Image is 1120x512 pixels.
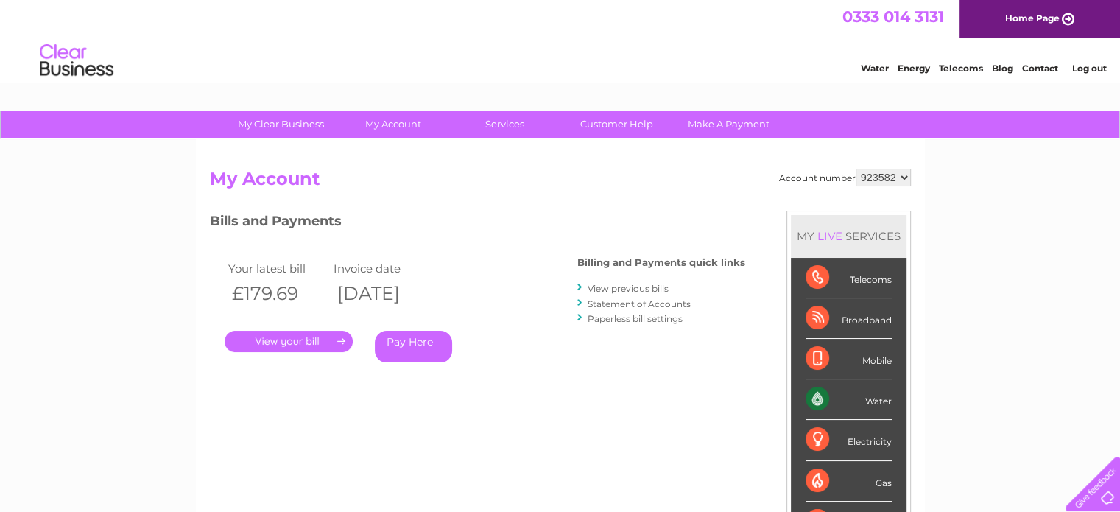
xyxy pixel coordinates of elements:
div: MY SERVICES [791,215,906,257]
a: My Account [332,111,454,138]
a: My Clear Business [220,111,342,138]
h4: Billing and Payments quick links [577,257,745,268]
a: Make A Payment [668,111,789,138]
a: Telecoms [939,63,983,74]
div: Clear Business is a trading name of Verastar Limited (registered in [GEOGRAPHIC_DATA] No. 3667643... [213,8,909,71]
div: LIVE [814,229,845,243]
a: 0333 014 3131 [842,7,944,26]
a: Energy [898,63,930,74]
a: Pay Here [375,331,452,362]
a: Statement of Accounts [588,298,691,309]
a: Blog [992,63,1013,74]
a: Contact [1022,63,1058,74]
a: Log out [1071,63,1106,74]
img: logo.png [39,38,114,83]
td: Your latest bill [225,259,331,278]
div: Gas [806,461,892,502]
a: Customer Help [556,111,677,138]
a: Water [861,63,889,74]
a: Paperless bill settings [588,313,683,324]
td: Invoice date [330,259,436,278]
th: [DATE] [330,278,436,309]
div: Mobile [806,339,892,379]
div: Water [806,379,892,420]
h2: My Account [210,169,911,197]
div: Broadband [806,298,892,339]
a: View previous bills [588,283,669,294]
h3: Bills and Payments [210,211,745,236]
div: Electricity [806,420,892,460]
a: Services [444,111,566,138]
a: . [225,331,353,352]
div: Account number [779,169,911,186]
div: Telecoms [806,258,892,298]
th: £179.69 [225,278,331,309]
